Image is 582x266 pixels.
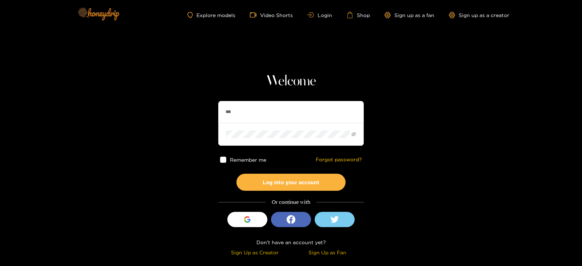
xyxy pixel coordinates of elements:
a: Sign up as a creator [449,12,509,18]
span: Remember me [230,157,266,162]
a: Sign up as a fan [384,12,434,18]
a: Shop [347,12,370,18]
a: Video Shorts [250,12,293,18]
a: Login [307,12,332,18]
div: Or continue with [218,198,364,206]
span: eye-invisible [351,132,356,137]
div: Sign Up as Fan [293,248,362,257]
span: video-camera [250,12,260,18]
a: Forgot password? [316,157,362,163]
h1: Welcome [218,73,364,90]
div: Don't have an account yet? [218,238,364,246]
a: Explore models [187,12,235,18]
div: Sign Up as Creator [220,248,289,257]
button: Log into your account [236,174,346,191]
